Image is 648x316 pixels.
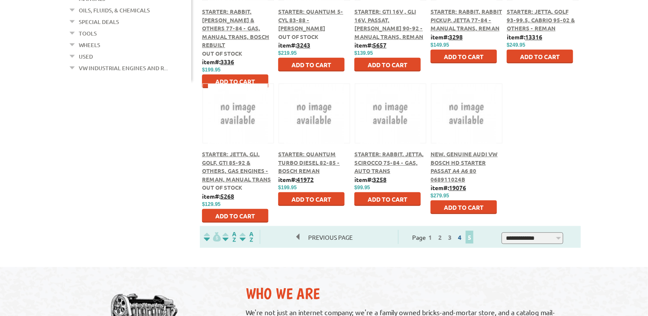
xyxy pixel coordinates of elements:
[202,150,271,183] a: Starter: Jetta, GLI, Golf, GTI 85-92 & Others, Gas Engines - Reman, Manual Trans
[278,8,343,32] a: Starter: Quantum 5-Cyl 83-88 - [PERSON_NAME]
[436,233,444,241] a: 2
[507,50,573,63] button: Add to Cart
[278,176,314,183] b: item#:
[202,75,268,88] button: Add to Cart
[373,176,386,183] u: 3258
[398,230,488,244] div: Page
[431,200,497,214] button: Add to Cart
[525,33,542,41] u: 13316
[79,5,150,16] a: Oils, Fluids, & Chemicals
[278,192,345,206] button: Add to Cart
[507,33,542,41] b: item#:
[300,231,361,244] span: Previous Page
[297,41,310,49] u: 3243
[354,58,421,72] button: Add to Cart
[368,61,407,69] span: Add to Cart
[215,212,255,220] span: Add to Cart
[444,53,484,60] span: Add to Cart
[431,50,497,63] button: Add to Cart
[278,41,310,49] b: item#:
[79,63,168,74] a: VW Industrial Engines and R...
[79,16,119,27] a: Special Deals
[291,61,331,69] span: Add to Cart
[202,50,242,57] span: Out of stock
[368,195,407,203] span: Add to Cart
[354,41,386,49] b: item#:
[466,231,473,244] span: 5
[202,192,234,200] b: item#:
[354,8,423,40] a: Starter: GTI 16V , GLI 16V, Passat, [PERSON_NAME] 90-92 - Manual Trans, Reman
[278,185,297,191] span: $199.95
[520,53,560,60] span: Add to Cart
[354,150,424,174] a: Starter: Rabbit, Jetta, Scirocco 75-84 - Gas, Auto Trans
[204,232,221,242] img: filterpricelow.svg
[507,8,575,32] a: Starter: Jetta, Golf 93-99.5, Cabrio 95-02 & Others - Reman
[446,233,454,241] a: 3
[220,58,234,66] u: 3336
[354,176,386,183] b: item#:
[278,50,297,56] span: $219.95
[449,33,463,41] u: 3298
[354,185,370,191] span: $99.95
[202,209,268,223] button: Add to Cart
[507,42,525,48] span: $249.95
[426,233,434,241] a: 1
[246,284,572,303] h2: Who We Are
[431,33,463,41] b: item#:
[431,42,449,48] span: $149.95
[449,184,466,191] u: 19076
[79,28,97,39] a: Tools
[297,176,314,183] u: 41972
[220,192,234,200] u: 5268
[238,232,255,242] img: Sort by Sales Rank
[354,192,421,206] button: Add to Cart
[202,67,220,73] span: $199.95
[373,41,386,49] u: 5657
[431,193,449,199] span: $279.95
[202,58,234,66] b: item#:
[297,233,361,241] a: Previous Page
[431,150,498,183] a: New, Genuine Audi VW Bosch HD Starter Passat A4 A6 80 068911024B
[278,150,340,174] a: Starter: Quantum Turbo Diesel 82-85 - Bosch Reman
[79,39,100,51] a: Wheels
[202,184,242,191] span: Out of stock
[456,233,464,241] a: 4
[431,184,466,191] b: item#:
[202,201,220,207] span: $129.95
[278,58,345,72] button: Add to Cart
[278,33,318,40] span: Out of stock
[291,195,331,203] span: Add to Cart
[431,8,502,32] a: Starter: Rabbit, Rabbit Pickup, Jetta 77-84 - Manual Trans, Reman
[444,203,484,211] span: Add to Cart
[79,51,93,62] a: Used
[354,50,373,56] span: $139.95
[215,78,255,85] span: Add to Cart
[221,232,238,242] img: Sort by Headline
[202,8,269,48] a: Starter: Rabbit, [PERSON_NAME] & Others 77-84 - Gas, Manual Trans, Bosch Rebuilt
